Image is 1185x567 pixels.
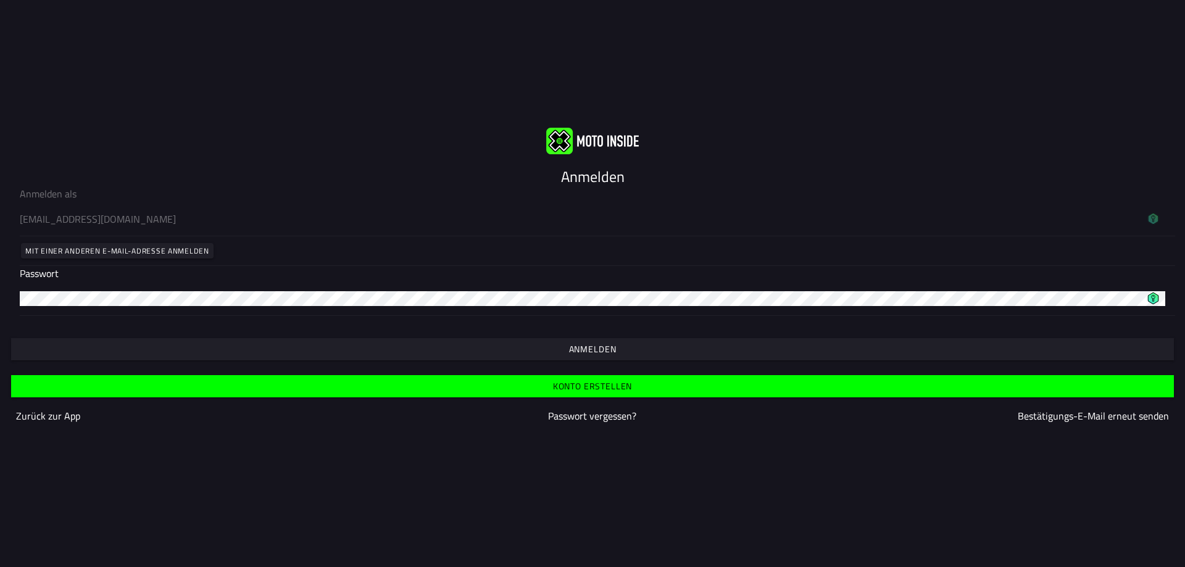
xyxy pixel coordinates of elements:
[1018,408,1169,423] a: Bestätigungs-E-Mail erneut senden
[561,165,625,188] ion-text: Anmelden
[16,408,80,423] a: Zurück zur App
[21,243,214,259] ion-button: Mit einer anderen E-Mail-Adresse anmelden
[20,186,1165,236] ion-input: Anmelden als
[548,408,636,423] a: Passwort vergessen?
[569,345,617,354] ion-text: Anmelden
[20,266,1165,315] ion-input: Passwort
[11,375,1174,397] ion-button: Konto erstellen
